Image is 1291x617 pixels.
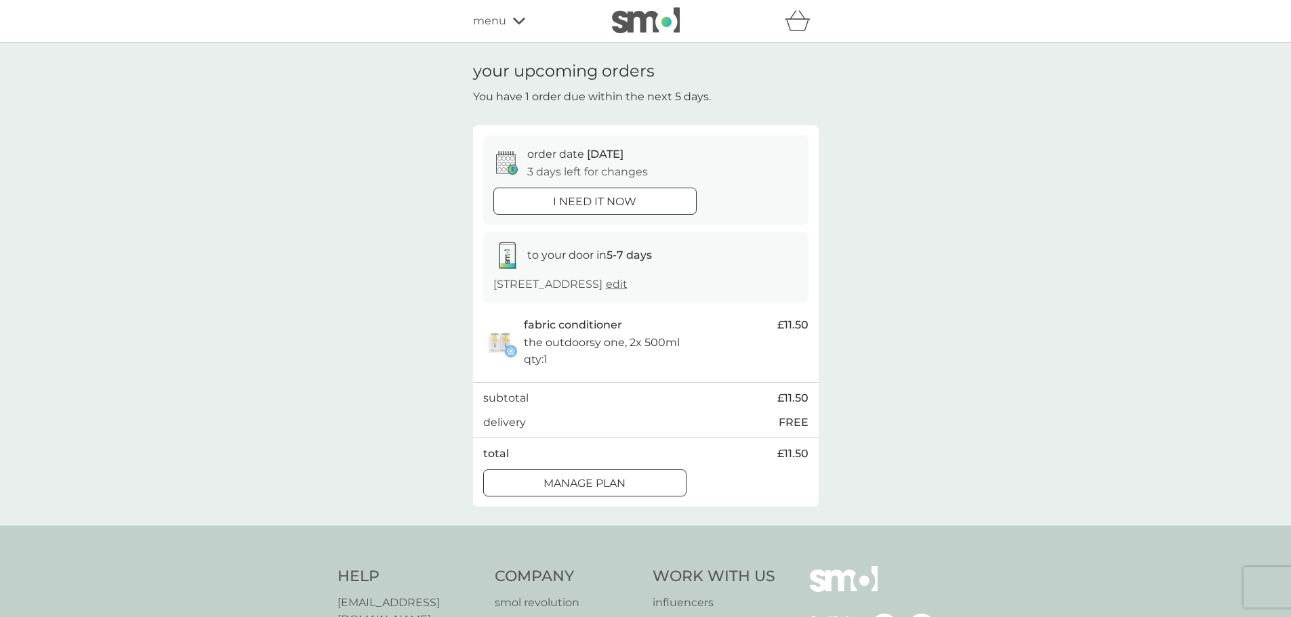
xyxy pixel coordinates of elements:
[779,414,808,431] p: FREE
[527,163,648,181] p: 3 days left for changes
[653,566,775,587] h4: Work With Us
[777,316,808,334] span: £11.50
[777,445,808,463] span: £11.50
[527,146,623,163] p: order date
[606,278,628,291] a: edit
[337,566,482,587] h4: Help
[524,351,548,368] p: qty : 1
[483,469,687,496] button: Manage plan
[544,475,626,492] p: Manage plan
[493,188,697,215] button: i need it now
[524,316,622,334] p: fabric conditioner
[483,414,526,431] p: delivery
[483,445,509,463] p: total
[810,566,878,612] img: smol
[495,566,639,587] h4: Company
[777,389,808,407] span: £11.50
[553,193,636,211] p: i need it now
[493,276,628,293] p: [STREET_ADDRESS]
[612,7,680,33] img: smol
[473,88,711,106] p: You have 1 order due within the next 5 days.
[653,594,775,612] a: influencers
[483,389,529,407] p: subtotal
[473,12,506,30] span: menu
[495,594,639,612] a: smol revolution
[473,62,655,81] h1: your upcoming orders
[587,148,623,161] span: [DATE]
[524,334,680,352] p: the outdoorsy one, 2x 500ml
[527,249,652,261] span: to your door in
[607,249,652,261] strong: 5-7 days
[785,7,819,35] div: basket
